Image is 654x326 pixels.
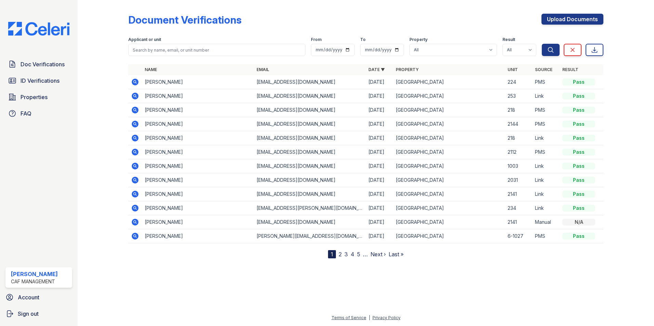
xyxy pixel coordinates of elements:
div: Pass [562,177,595,184]
td: [PERSON_NAME] [142,201,254,215]
a: Source [535,67,552,72]
td: [GEOGRAPHIC_DATA] [393,201,505,215]
td: [EMAIL_ADDRESS][DOMAIN_NAME] [254,173,366,187]
a: Privacy Policy [372,315,401,320]
td: [DATE] [366,187,393,201]
a: Next › [370,251,386,258]
a: 2 [339,251,342,258]
td: [DATE] [366,75,393,89]
a: Sign out [3,307,75,321]
input: Search by name, email, or unit number [128,44,305,56]
div: Pass [562,121,595,127]
td: [GEOGRAPHIC_DATA] [393,145,505,159]
td: PMS [532,75,560,89]
a: FAQ [5,107,72,120]
td: [GEOGRAPHIC_DATA] [393,215,505,229]
td: 2144 [505,117,532,131]
td: [PERSON_NAME] [142,131,254,145]
td: [PERSON_NAME] [142,103,254,117]
a: Result [562,67,578,72]
label: To [360,37,366,42]
td: Link [532,173,560,187]
a: Unit [508,67,518,72]
td: 2141 [505,187,532,201]
div: Pass [562,79,595,85]
td: [DATE] [366,117,393,131]
a: 3 [344,251,348,258]
td: PMS [532,103,560,117]
td: [GEOGRAPHIC_DATA] [393,159,505,173]
td: [PERSON_NAME] [142,187,254,201]
td: [EMAIL_ADDRESS][DOMAIN_NAME] [254,103,366,117]
td: [EMAIL_ADDRESS][DOMAIN_NAME] [254,75,366,89]
td: [DATE] [366,103,393,117]
span: Doc Verifications [21,60,65,68]
td: [GEOGRAPHIC_DATA] [393,89,505,103]
label: Property [409,37,428,42]
td: [DATE] [366,131,393,145]
td: [PERSON_NAME] [142,159,254,173]
div: Pass [562,93,595,99]
div: | [369,315,370,320]
a: Date ▼ [368,67,385,72]
a: Name [145,67,157,72]
img: CE_Logo_Blue-a8612792a0a2168367f1c8372b55b34899dd931a85d93a1a3d3e32e68fde9ad4.png [3,22,75,36]
div: N/A [562,219,595,226]
td: 2141 [505,215,532,229]
span: Properties [21,93,48,101]
a: Doc Verifications [5,57,72,71]
label: Result [502,37,515,42]
td: [DATE] [366,89,393,103]
a: ID Verifications [5,74,72,87]
td: 253 [505,89,532,103]
a: Property [396,67,419,72]
div: Document Verifications [128,14,241,26]
td: [GEOGRAPHIC_DATA] [393,75,505,89]
td: [PERSON_NAME] [142,145,254,159]
td: Manual [532,215,560,229]
td: [EMAIL_ADDRESS][DOMAIN_NAME] [254,117,366,131]
label: Applicant or unit [128,37,161,42]
a: Account [3,290,75,304]
td: [EMAIL_ADDRESS][DOMAIN_NAME] [254,145,366,159]
a: Last » [389,251,404,258]
td: [EMAIL_ADDRESS][DOMAIN_NAME] [254,187,366,201]
td: [PERSON_NAME] [142,75,254,89]
div: Pass [562,135,595,141]
td: [EMAIL_ADDRESS][DOMAIN_NAME] [254,215,366,229]
td: Link [532,89,560,103]
td: [PERSON_NAME] [142,173,254,187]
td: PMS [532,145,560,159]
td: Link [532,131,560,145]
div: Pass [562,233,595,240]
td: [GEOGRAPHIC_DATA] [393,117,505,131]
td: [PERSON_NAME][EMAIL_ADDRESS][DOMAIN_NAME] [254,229,366,243]
a: Properties [5,90,72,104]
td: [DATE] [366,201,393,215]
td: [DATE] [366,145,393,159]
td: 2031 [505,173,532,187]
td: Link [532,187,560,201]
td: 218 [505,131,532,145]
td: [PERSON_NAME] [142,229,254,243]
a: Terms of Service [331,315,366,320]
td: [GEOGRAPHIC_DATA] [393,131,505,145]
td: Link [532,159,560,173]
td: [EMAIL_ADDRESS][PERSON_NAME][DOMAIN_NAME] [254,201,366,215]
td: PMS [532,229,560,243]
td: 224 [505,75,532,89]
label: From [311,37,322,42]
td: [GEOGRAPHIC_DATA] [393,103,505,117]
td: [GEOGRAPHIC_DATA] [393,187,505,201]
td: [DATE] [366,215,393,229]
td: 2112 [505,145,532,159]
div: CAF Management [11,278,58,285]
td: 6-1027 [505,229,532,243]
td: [DATE] [366,159,393,173]
a: 4 [351,251,354,258]
td: [PERSON_NAME] [142,215,254,229]
td: [PERSON_NAME] [142,89,254,103]
td: [PERSON_NAME] [142,117,254,131]
div: [PERSON_NAME] [11,270,58,278]
span: Sign out [18,310,39,318]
